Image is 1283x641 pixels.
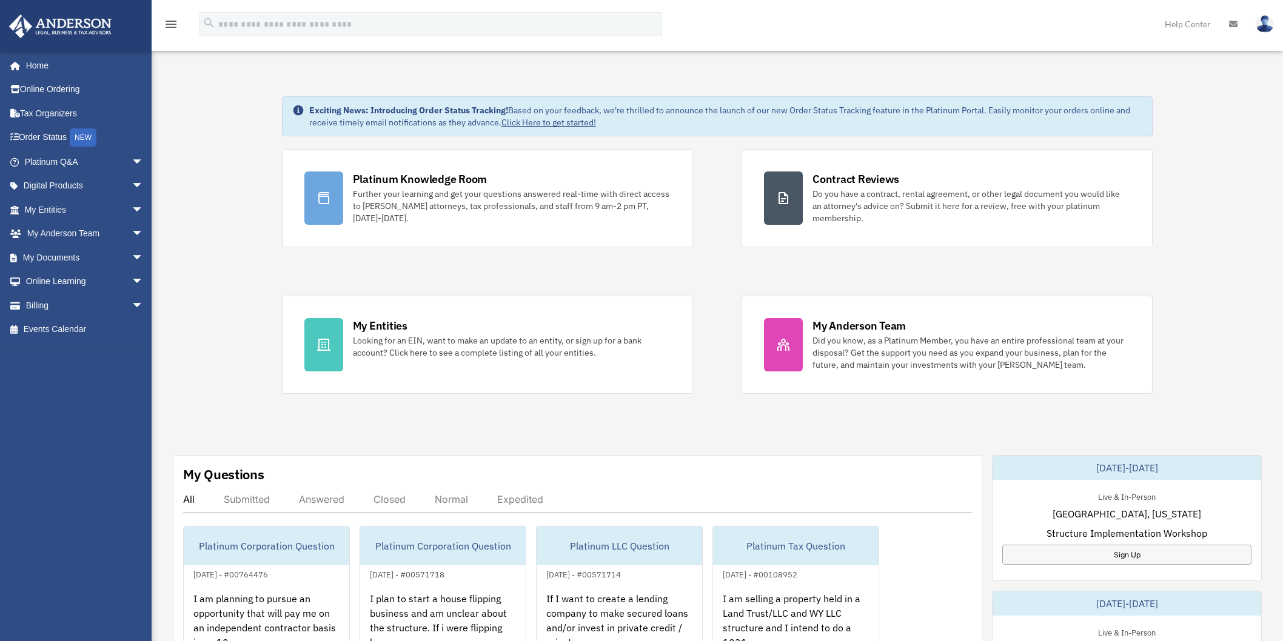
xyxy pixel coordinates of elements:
a: My Entities Looking for an EIN, want to make an update to an entity, or sign up for a bank accoun... [282,296,693,394]
div: [DATE] - #00764476 [184,567,278,580]
span: arrow_drop_down [132,198,156,222]
div: Submitted [224,493,270,505]
div: Based on your feedback, we're thrilled to announce the launch of our new Order Status Tracking fe... [309,104,1143,128]
span: [GEOGRAPHIC_DATA], [US_STATE] [1053,506,1201,521]
span: arrow_drop_down [132,293,156,318]
div: Normal [435,493,468,505]
div: Closed [374,493,406,505]
i: search [203,16,216,30]
a: Billingarrow_drop_down [8,293,162,317]
div: [DATE]-[DATE] [993,591,1261,616]
div: [DATE] - #00571714 [537,567,631,580]
div: Did you know, as a Platinum Member, you have an entire professional team at your disposal? Get th... [812,334,1130,371]
div: Do you have a contract, rental agreement, or other legal document you would like an attorney's ad... [812,188,1130,224]
img: Anderson Advisors Platinum Portal [5,15,115,38]
a: Tax Organizers [8,101,162,125]
a: Digital Productsarrow_drop_down [8,174,162,198]
div: Platinum Corporation Question [184,526,349,565]
div: Platinum LLC Question [537,526,702,565]
div: NEW [70,128,96,147]
a: My Anderson Teamarrow_drop_down [8,222,162,246]
a: Platinum Q&Aarrow_drop_down [8,150,162,174]
div: Expedited [497,493,543,505]
div: [DATE]-[DATE] [993,456,1261,480]
a: menu [164,21,178,32]
div: My Anderson Team [812,318,906,333]
div: Looking for an EIN, want to make an update to an entity, or sign up for a bank account? Click her... [353,334,671,359]
span: arrow_drop_down [132,222,156,247]
strong: Exciting News: Introducing Order Status Tracking! [309,105,508,116]
a: Online Learningarrow_drop_down [8,270,162,294]
a: Platinum Knowledge Room Further your learning and get your questions answered real-time with dire... [282,149,693,247]
div: Live & In-Person [1088,490,1165,502]
a: Home [8,53,156,78]
div: My Entities [353,318,407,333]
a: Click Here to get started! [501,117,596,128]
span: arrow_drop_down [132,174,156,199]
a: My Anderson Team Did you know, as a Platinum Member, you have an entire professional team at your... [742,296,1153,394]
img: User Pic [1256,15,1274,33]
span: arrow_drop_down [132,245,156,270]
a: Online Ordering [8,78,162,102]
div: Further your learning and get your questions answered real-time with direct access to [PERSON_NAM... [353,188,671,224]
div: Answered [299,493,344,505]
span: Structure Implementation Workshop [1047,526,1207,540]
div: Platinum Tax Question [713,526,879,565]
span: arrow_drop_down [132,270,156,294]
div: Platinum Corporation Question [360,526,526,565]
div: Live & In-Person [1088,625,1165,638]
a: Sign Up [1002,545,1251,565]
div: My Questions [183,465,264,483]
div: Platinum Knowledge Room [353,171,487,187]
a: My Entitiesarrow_drop_down [8,198,162,222]
div: [DATE] - #00108952 [713,567,807,580]
div: Contract Reviews [812,171,899,187]
a: Order StatusNEW [8,125,162,150]
div: All [183,493,195,505]
a: My Documentsarrow_drop_down [8,245,162,270]
div: [DATE] - #00571718 [360,567,454,580]
a: Contract Reviews Do you have a contract, rental agreement, or other legal document you would like... [742,149,1153,247]
a: Events Calendar [8,317,162,342]
span: arrow_drop_down [132,150,156,174]
i: menu [164,17,178,32]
